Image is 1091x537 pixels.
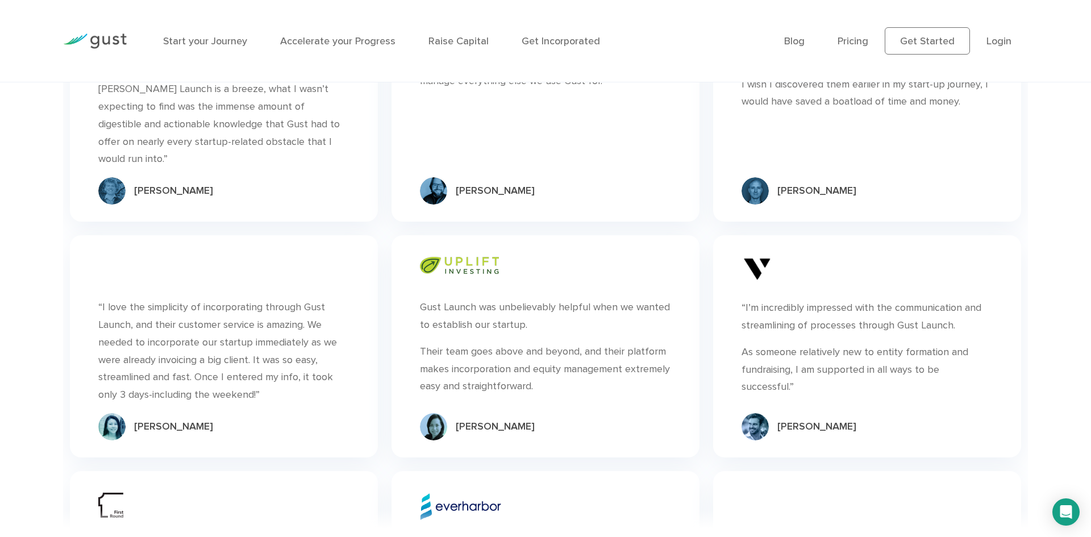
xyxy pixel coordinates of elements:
[420,177,447,205] img: Group 12
[428,35,489,47] a: Raise Capital
[98,493,123,518] img: First Round
[134,184,213,198] div: [PERSON_NAME]
[742,299,993,335] p: “I’m incredibly impressed with the communication and streamlining of processes through Gust Launch.
[63,34,127,49] img: Gust Logo
[784,35,805,47] a: Blog
[134,420,213,434] div: [PERSON_NAME]
[742,257,772,281] img: V
[777,420,856,434] div: [PERSON_NAME]
[838,35,868,47] a: Pricing
[98,413,126,440] img: Stephanie A265488e5bd0cda66f30a9b87e05ab8ceddb255120df04412edde4293bb19ee7
[420,299,671,334] p: Gust Launch was unbelievably helpful when we wanted to establish our startup.
[742,344,993,396] p: As someone relatively new to entity formation and fundraising, I am supported in all ways to be s...
[742,177,769,205] img: Group 10
[420,493,502,520] img: Everharbor
[742,413,769,440] img: Brent D55d81dbb4f7d2a1e91ae14248d70b445552e6f4f64c2412a5767280fe225c96
[280,35,395,47] a: Accelerate your Progress
[98,177,126,205] img: Group 11
[456,420,535,434] div: [PERSON_NAME]
[98,11,349,168] p: “Gust Launch has felt like our own virtual startup advisor. I originally began using Gust for the...
[742,76,993,111] p: I wish I discovered them earlier in my start-up journey, I would have saved a boatload of time an...
[163,35,247,47] a: Start your Journey
[522,35,600,47] a: Get Incorporated
[98,299,349,404] p: “I love the simplicity of incorporating through Gust Launch, and their customer service is amazin...
[777,184,856,198] div: [PERSON_NAME]
[420,343,671,396] p: Their team goes above and beyond, and their platform makes incorporation and equity management ex...
[456,184,535,198] div: [PERSON_NAME]
[420,257,499,274] img: Logo
[1052,498,1080,526] div: Open Intercom Messenger
[420,413,447,440] img: Sylphiel2 4ac7317f5f652bf5fa0084d871f83f84be9eb731b28548c64c2f2342b2042ebe
[986,35,1011,47] a: Login
[885,27,970,55] a: Get Started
